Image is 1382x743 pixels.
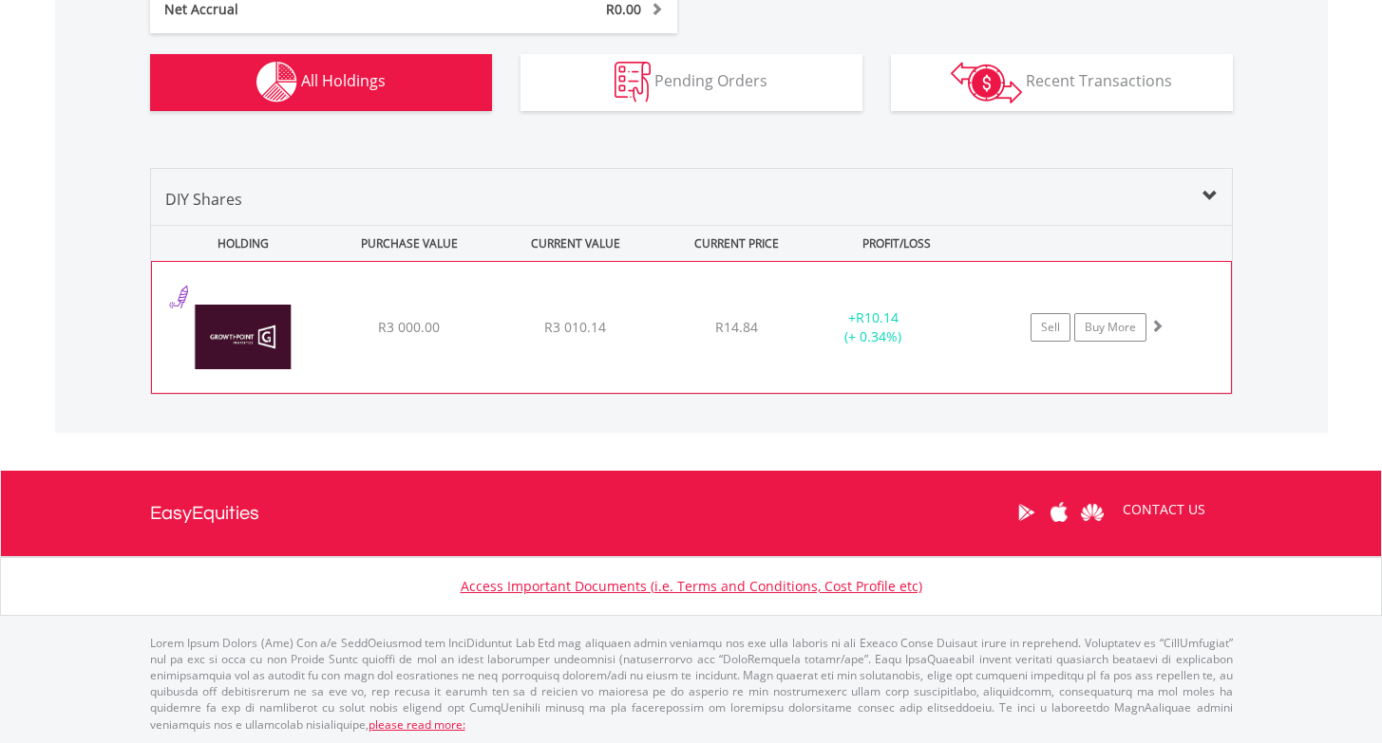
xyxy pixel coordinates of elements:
a: Buy More [1074,313,1146,342]
div: PURCHASE VALUE [329,226,491,261]
img: pending_instructions-wht.png [615,62,651,102]
span: R3 010.14 [544,318,606,336]
a: please read more: [369,716,465,733]
span: R14.84 [715,318,758,336]
button: Recent Transactions [891,54,1233,111]
a: Google Play [1010,483,1043,542]
div: CURRENT VALUE [495,226,657,261]
a: CONTACT US [1109,483,1219,536]
span: Pending Orders [654,70,767,91]
a: Huawei [1076,483,1109,542]
a: Sell [1031,313,1070,342]
div: CURRENT PRICE [660,226,811,261]
img: EQU.ZA.GRT.png [161,286,325,388]
div: HOLDING [152,226,325,261]
a: Access Important Documents (i.e. Terms and Conditions, Cost Profile etc) [461,577,922,595]
div: + (+ 0.34%) [802,308,944,346]
span: Recent Transactions [1026,70,1172,91]
button: All Holdings [150,54,492,111]
span: R10.14 [856,308,899,326]
img: transactions-zar-wht.png [951,62,1022,103]
img: holdings-wht.png [256,62,297,102]
button: Pending Orders [521,54,862,111]
span: All Holdings [301,70,386,91]
p: Lorem Ipsum Dolors (Ame) Con a/e SeddOeiusmod tem InciDiduntut Lab Etd mag aliquaen admin veniamq... [150,635,1233,733]
a: Apple [1043,483,1076,542]
span: DIY Shares [165,189,242,210]
a: EasyEquities [150,471,259,556]
div: PROFIT/LOSS [816,226,978,261]
span: R3 000.00 [378,318,440,336]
